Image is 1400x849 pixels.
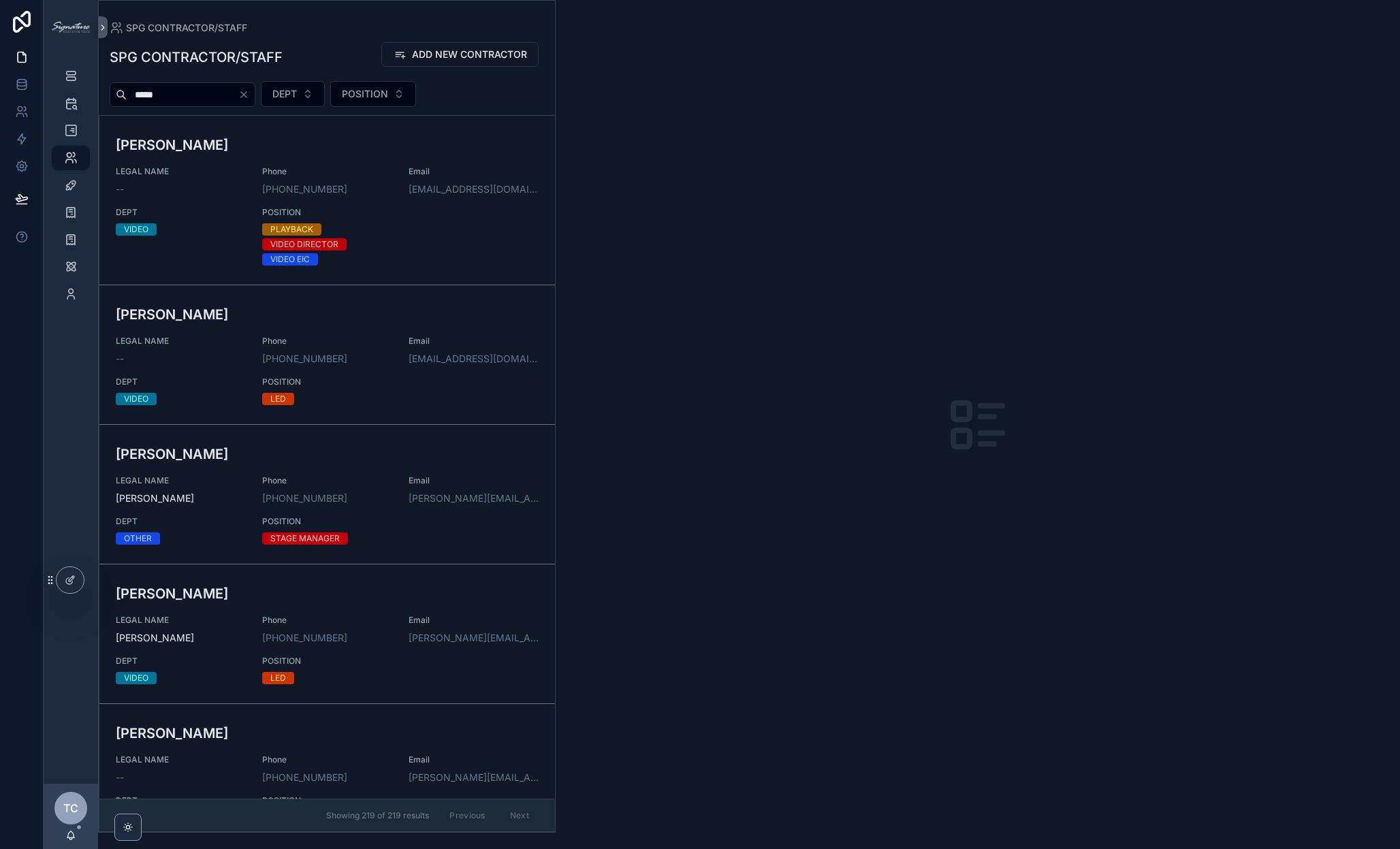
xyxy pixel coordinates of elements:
[409,631,539,645] a: [PERSON_NAME][EMAIL_ADDRESS][DOMAIN_NAME]
[262,336,392,347] span: Phone
[342,87,388,101] span: POSITION
[262,182,347,196] a: [PHONE_NUMBER]
[270,393,286,405] div: LED
[116,336,246,347] span: LEGAL NAME
[262,615,392,626] span: Phone
[110,48,283,67] h1: SPG CONTRACTOR/STAFF
[270,253,310,266] div: VIDEO EIC
[262,516,392,527] span: POSITION
[262,166,392,177] span: Phone
[124,672,148,684] div: VIDEO
[409,352,539,366] a: [EMAIL_ADDRESS][DOMAIN_NAME]
[116,166,246,177] span: LEGAL NAME
[52,22,90,33] img: App logo
[262,631,347,645] a: [PHONE_NUMBER]
[412,48,527,61] span: ADD NEW CONTRACTOR
[116,583,539,604] h3: [PERSON_NAME]
[409,475,539,486] span: Email
[116,631,246,645] span: [PERSON_NAME]
[63,800,78,816] span: TC
[99,704,555,844] a: [PERSON_NAME]LEGAL NAME--Phone[PHONE_NUMBER]Email[PERSON_NAME][EMAIL_ADDRESS][PERSON_NAME][DOMAIN...
[116,444,539,464] h3: [PERSON_NAME]
[116,377,246,387] span: DEPT
[110,21,247,35] a: SPG CONTRACTOR/STAFF
[238,89,255,100] button: Clear
[116,656,246,667] span: DEPT
[262,771,347,784] a: [PHONE_NUMBER]
[409,754,539,765] span: Email
[116,615,246,626] span: LEGAL NAME
[116,795,246,806] span: DEPT
[116,723,539,743] h3: [PERSON_NAME]
[99,116,555,285] a: [PERSON_NAME]LEGAL NAME--Phone[PHONE_NUMBER]Email[EMAIL_ADDRESS][DOMAIN_NAME]DEPTVIDEOPOSITIONPLA...
[99,425,555,564] a: [PERSON_NAME]LEGAL NAME[PERSON_NAME]Phone[PHONE_NUMBER]Email[PERSON_NAME][EMAIL_ADDRESS][PERSON_N...
[124,223,148,236] div: VIDEO
[262,352,347,366] a: [PHONE_NUMBER]
[44,54,98,324] div: scrollable content
[116,516,246,527] span: DEPT
[116,492,246,505] span: [PERSON_NAME]
[326,810,429,821] span: Showing 219 of 219 results
[262,377,392,387] span: POSITION
[262,475,392,486] span: Phone
[116,207,246,218] span: DEPT
[99,564,555,704] a: [PERSON_NAME]LEGAL NAME[PERSON_NAME]Phone[PHONE_NUMBER]Email[PERSON_NAME][EMAIL_ADDRESS][DOMAIN_N...
[116,304,539,325] h3: [PERSON_NAME]
[270,672,286,684] div: LED
[270,238,338,251] div: VIDEO DIRECTOR
[409,771,539,784] a: [PERSON_NAME][EMAIL_ADDRESS][PERSON_NAME][DOMAIN_NAME]
[116,135,539,155] h3: [PERSON_NAME]
[272,87,297,101] span: DEPT
[270,223,313,236] div: PLAYBACK
[116,182,124,196] span: --
[261,81,325,107] button: Select Button
[409,615,539,626] span: Email
[99,285,555,425] a: [PERSON_NAME]LEGAL NAME--Phone[PHONE_NUMBER]Email[EMAIL_ADDRESS][DOMAIN_NAME]DEPTVIDEOPOSITIONLED
[124,393,148,405] div: VIDEO
[262,754,392,765] span: Phone
[409,492,539,505] a: [PERSON_NAME][EMAIL_ADDRESS][PERSON_NAME][DOMAIN_NAME]
[270,532,340,545] div: STAGE MANAGER
[116,771,124,784] span: --
[262,492,347,505] a: [PHONE_NUMBER]
[409,166,539,177] span: Email
[381,42,539,67] button: ADD NEW CONTRACTOR
[330,81,416,107] button: Select Button
[116,352,124,366] span: --
[262,207,392,218] span: POSITION
[262,656,392,667] span: POSITION
[409,182,539,196] a: [EMAIL_ADDRESS][DOMAIN_NAME]
[116,754,246,765] span: LEGAL NAME
[409,336,539,347] span: Email
[126,21,247,35] span: SPG CONTRACTOR/STAFF
[116,475,246,486] span: LEGAL NAME
[262,795,392,806] span: POSITION
[124,532,152,545] div: OTHER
